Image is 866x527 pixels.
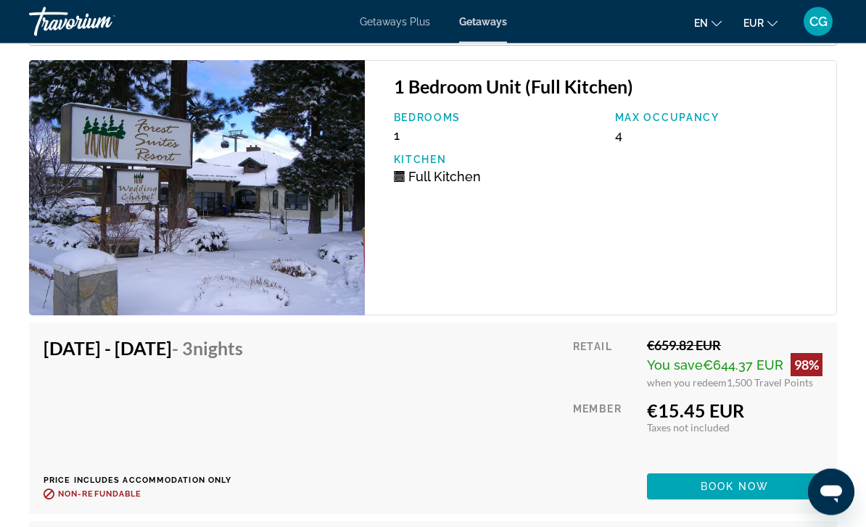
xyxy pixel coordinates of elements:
p: Price includes accommodation only [44,476,254,486]
span: when you redeem [647,377,727,389]
a: Travorium [29,3,174,41]
div: €659.82 EUR [647,338,822,354]
button: Change language [694,12,722,33]
button: Book now [647,474,822,500]
span: CG [809,14,828,29]
a: Getaways [459,16,507,28]
span: Non-refundable [58,490,141,499]
span: Full Kitchen [408,170,481,185]
div: Retail [573,338,636,389]
span: You save [647,358,703,373]
button: Change currency [743,12,778,33]
span: Taxes not included [647,422,730,434]
h4: [DATE] - [DATE] [44,338,243,360]
h3: 1 Bedroom Unit (Full Kitchen) [394,76,822,98]
span: en [694,17,708,29]
div: Member [573,400,636,463]
div: 98% [791,354,822,377]
span: 4 [615,128,622,144]
div: €15.45 EUR [647,400,822,422]
span: €644.37 EUR [703,358,783,373]
p: Max Occupancy [615,112,822,124]
a: Getaways Plus [360,16,430,28]
p: Bedrooms [394,112,601,124]
span: Nights [193,338,243,360]
span: Book now [701,481,770,493]
p: Kitchen [394,154,601,166]
span: EUR [743,17,764,29]
span: 1 [394,128,400,144]
button: User Menu [799,7,837,37]
span: 1,500 Travel Points [727,377,813,389]
img: RK73E01X.jpg [29,61,365,316]
span: - 3 [172,338,243,360]
iframe: Bouton de lancement de la fenêtre de messagerie [808,469,854,515]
